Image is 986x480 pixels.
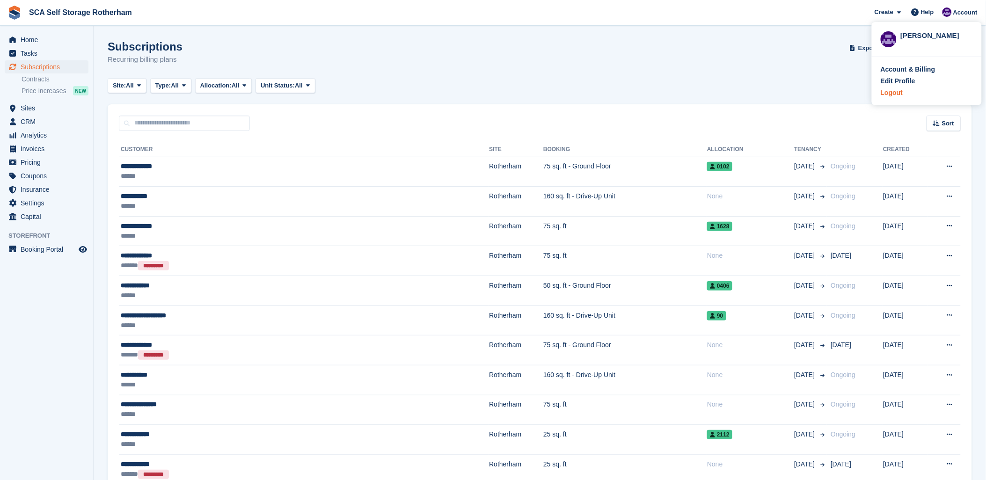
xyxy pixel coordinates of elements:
[5,196,88,210] a: menu
[126,81,134,90] span: All
[883,246,928,276] td: [DATE]
[21,196,77,210] span: Settings
[150,78,191,94] button: Type: All
[707,251,794,261] div: None
[831,430,855,438] span: Ongoing
[489,276,543,306] td: Rotherham
[847,40,889,56] button: Export
[21,243,77,256] span: Booking Portal
[295,81,303,90] span: All
[794,370,817,380] span: [DATE]
[21,210,77,223] span: Capital
[5,47,88,60] a: menu
[883,425,928,455] td: [DATE]
[883,216,928,246] td: [DATE]
[200,81,232,90] span: Allocation:
[5,142,88,155] a: menu
[22,86,88,96] a: Price increases NEW
[543,425,707,455] td: 25 sq. ft
[21,156,77,169] span: Pricing
[794,191,817,201] span: [DATE]
[21,102,77,115] span: Sites
[171,81,179,90] span: All
[21,169,77,182] span: Coupons
[794,400,817,409] span: [DATE]
[7,6,22,20] img: stora-icon-8386f47178a22dfd0bd8f6a31ec36ba5ce8667c1dd55bd0f319d3a0aa187defe.svg
[5,129,88,142] a: menu
[707,459,794,469] div: None
[489,305,543,335] td: Rotherham
[489,216,543,246] td: Rotherham
[8,231,93,240] span: Storefront
[883,305,928,335] td: [DATE]
[21,115,77,128] span: CRM
[707,370,794,380] div: None
[881,65,973,74] a: Account & Billing
[489,425,543,455] td: Rotherham
[543,335,707,365] td: 75 sq. ft - Ground Floor
[794,459,817,469] span: [DATE]
[5,183,88,196] a: menu
[831,252,851,259] span: [DATE]
[5,33,88,46] a: menu
[21,33,77,46] span: Home
[831,282,855,289] span: Ongoing
[543,142,707,157] th: Booking
[794,311,817,320] span: [DATE]
[953,8,978,17] span: Account
[543,246,707,276] td: 75 sq. ft
[5,243,88,256] a: menu
[794,142,827,157] th: Tenancy
[21,129,77,142] span: Analytics
[707,400,794,409] div: None
[489,142,543,157] th: Site
[543,365,707,395] td: 160 sq. ft - Drive-Up Unit
[261,81,295,90] span: Unit Status:
[900,30,973,39] div: [PERSON_NAME]
[707,430,732,439] span: 2112
[707,162,732,171] span: 0102
[881,76,915,86] div: Edit Profile
[883,335,928,365] td: [DATE]
[489,395,543,425] td: Rotherham
[707,281,732,291] span: 0406
[881,88,973,98] a: Logout
[489,365,543,395] td: Rotherham
[794,429,817,439] span: [DATE]
[21,183,77,196] span: Insurance
[489,157,543,187] td: Rotherham
[73,86,88,95] div: NEW
[881,31,897,47] img: Kelly Neesham
[119,142,489,157] th: Customer
[5,60,88,73] a: menu
[5,169,88,182] a: menu
[883,142,928,157] th: Created
[831,371,855,378] span: Ongoing
[883,187,928,217] td: [DATE]
[108,40,183,53] h1: Subscriptions
[232,81,240,90] span: All
[21,142,77,155] span: Invoices
[22,75,88,84] a: Contracts
[794,251,817,261] span: [DATE]
[77,244,88,255] a: Preview store
[883,395,928,425] td: [DATE]
[707,222,732,231] span: 1628
[794,281,817,291] span: [DATE]
[5,210,88,223] a: menu
[881,76,973,86] a: Edit Profile
[707,191,794,201] div: None
[21,47,77,60] span: Tasks
[831,460,851,468] span: [DATE]
[21,60,77,73] span: Subscriptions
[831,162,855,170] span: Ongoing
[543,305,707,335] td: 160 sq. ft - Drive-Up Unit
[5,156,88,169] a: menu
[489,335,543,365] td: Rotherham
[831,312,855,319] span: Ongoing
[489,246,543,276] td: Rotherham
[25,5,136,20] a: SCA Self Storage Rotherham
[858,44,877,53] span: Export
[831,222,855,230] span: Ongoing
[707,340,794,350] div: None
